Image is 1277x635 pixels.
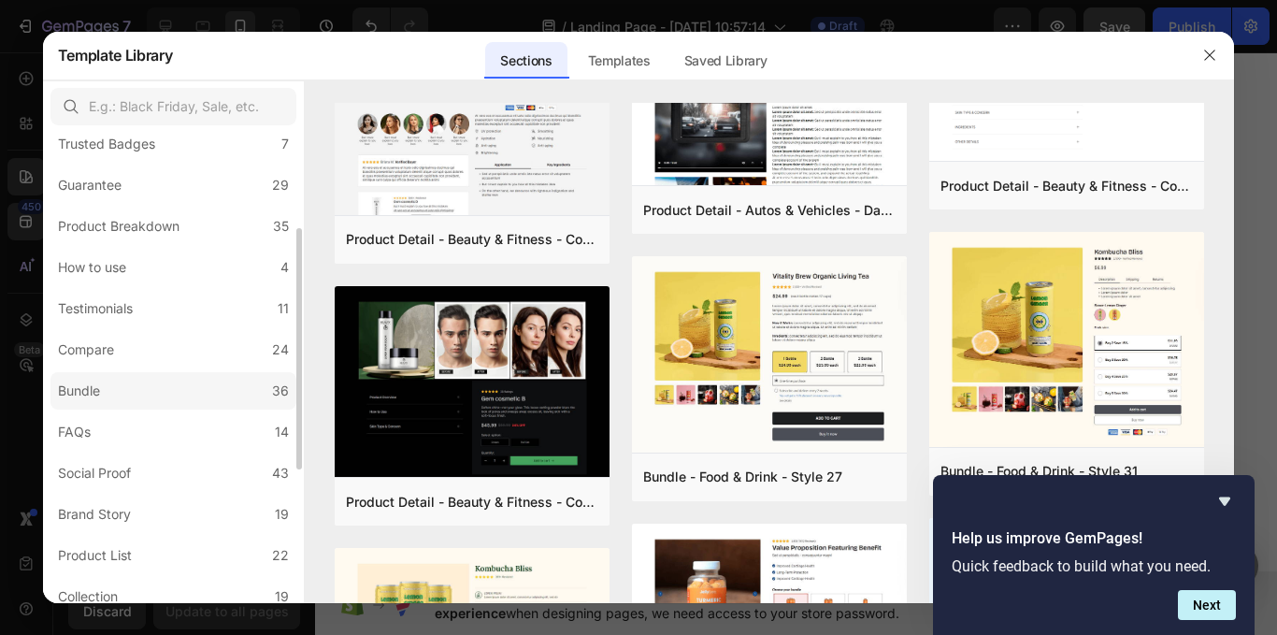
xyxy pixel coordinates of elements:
h2: Help us improve GemPages! [952,527,1236,550]
div: 36 [272,380,289,402]
div: Saved Library [669,42,782,79]
div: 29 [272,174,289,196]
h2: Template Library [58,31,173,79]
img: bd31.png [929,232,1204,450]
div: 4 [280,256,289,279]
div: Product Detail - Beauty & Fitness - Cosmetic - Style 18 [346,228,598,251]
div: 35 [273,215,289,238]
div: 22 [272,544,289,567]
div: Guarantee [58,174,122,196]
div: FAQs [58,421,91,443]
img: bd27.png [632,256,907,456]
div: Templates [573,42,666,79]
div: Drop element here [137,385,237,400]
div: Testimonials [58,297,133,320]
div: 19 [275,585,289,608]
div: Bundle - Food & Drink - Style 27 [643,466,842,488]
p: " " [2,174,349,197]
span: Add section [16,478,105,498]
p: Quick feedback to build what you need. [952,557,1236,575]
div: Sections [485,42,567,79]
div: Product Detail - Beauty & Fitness - Cosmetic - Style 17 [346,491,598,513]
div: Trusted Badges [58,133,155,155]
p: Button [22,270,60,294]
div: Collection [58,585,118,608]
input: E.g.: Black Friday, Sale, etc. [50,88,296,125]
div: Product Breakdown [58,215,179,238]
button: Hide survey [1213,490,1236,512]
div: Compare [58,339,114,361]
div: 43 [272,462,289,484]
div: 7 [281,133,289,155]
div: Bundle [58,380,100,402]
div: How to use [58,256,126,279]
div: 19 [275,503,289,526]
div: Bundle - Food & Drink - Style 31 [940,460,1138,483]
div: Product Detail - Beauty & Fitness - Cosmetic - Style 16 [940,175,1193,197]
strong: 30-Second Anxiety Relief — See for Yourself! [7,178,286,193]
div: Social Proof [58,462,131,484]
div: 14 [275,421,289,443]
div: Help us improve GemPages! [952,490,1236,620]
div: Product Detail - Autos & Vehicles - Dash Cam - Style 36 [643,199,896,222]
div: Brand Story [58,503,131,526]
img: pr12.png [335,286,610,482]
div: 24 [272,339,289,361]
div: Product List [58,544,132,567]
div: 11 [278,297,289,320]
button: Next question [1178,590,1236,620]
